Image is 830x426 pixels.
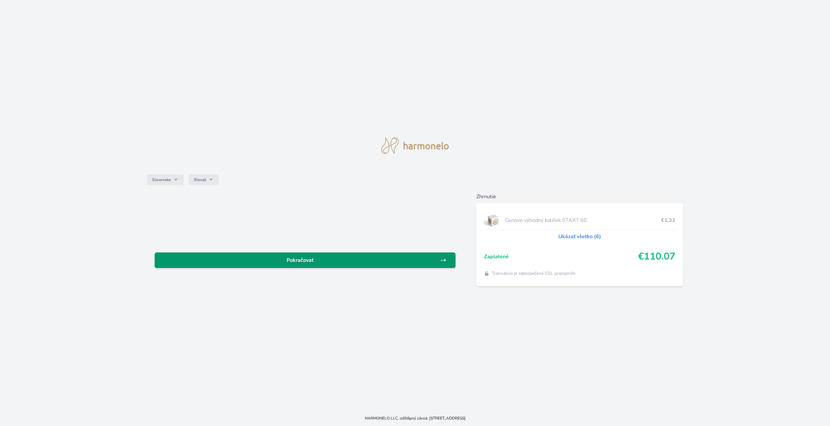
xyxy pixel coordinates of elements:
a: Pokračovať [155,252,456,268]
button: Slovak [189,175,219,185]
span: Slovak [194,177,206,182]
button: Slovensko [147,175,184,185]
a: Ukázať všetko (6) [558,233,601,240]
img: start.jpg [484,212,503,228]
img: logo.svg [381,138,449,154]
h6: Zhrnutie [476,193,683,201]
span: €1.32 [661,216,675,224]
span: Transakcia je zabezpečená SSL pripojením [492,270,575,277]
span: Slovensko [152,177,171,182]
span: Pokračovať [160,256,440,264]
span: €110.07 [638,251,675,262]
span: Cenovo výhodný balíček START 60 [505,216,661,224]
span: Zaplatené [484,253,638,261]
